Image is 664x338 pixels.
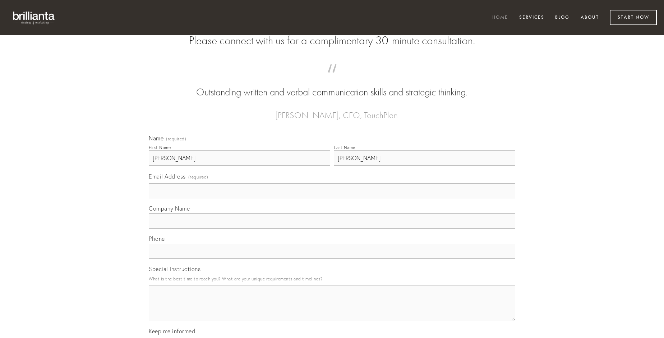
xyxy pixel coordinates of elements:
[149,265,200,272] span: Special Instructions
[160,71,504,85] span: “
[160,71,504,99] blockquote: Outstanding written and verbal communication skills and strategic thinking.
[149,135,163,142] span: Name
[149,328,195,335] span: Keep me informed
[149,274,515,284] p: What is the best time to reach you? What are your unique requirements and timelines?
[149,173,186,180] span: Email Address
[576,12,604,24] a: About
[166,137,186,141] span: (required)
[149,145,171,150] div: First Name
[515,12,549,24] a: Services
[334,145,355,150] div: Last Name
[149,34,515,48] h2: Please connect with us for a complimentary 30-minute consultation.
[160,99,504,122] figcaption: — [PERSON_NAME], CEO, TouchPlan
[7,7,61,28] img: brillianta - research, strategy, marketing
[149,235,165,242] span: Phone
[610,10,657,25] a: Start Now
[550,12,574,24] a: Blog
[188,172,208,182] span: (required)
[149,205,190,212] span: Company Name
[488,12,513,24] a: Home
